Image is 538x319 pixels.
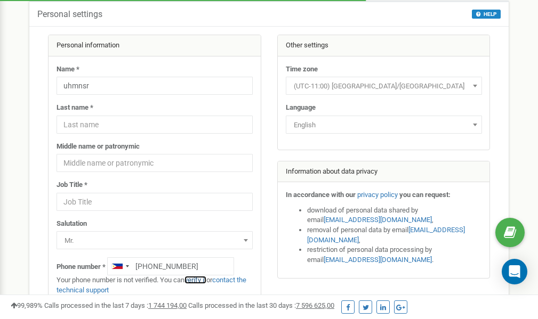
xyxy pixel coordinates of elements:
[57,276,246,294] a: contact the technical support
[57,64,79,75] label: Name *
[307,245,482,265] li: restriction of personal data processing by email .
[502,259,527,284] div: Open Intercom Messenger
[324,216,432,224] a: [EMAIL_ADDRESS][DOMAIN_NAME]
[286,191,356,199] strong: In accordance with our
[296,301,334,309] u: 7 596 625,00
[148,301,187,309] u: 1 744 194,00
[286,64,318,75] label: Time zone
[57,77,253,95] input: Name
[57,219,87,229] label: Salutation
[278,161,490,183] div: Information about data privacy
[188,301,334,309] span: Calls processed in the last 30 days :
[57,154,253,172] input: Middle name or patronymic
[286,103,316,113] label: Language
[57,116,253,134] input: Last name
[11,301,43,309] span: 99,989%
[37,10,102,19] h5: Personal settings
[357,191,398,199] a: privacy policy
[472,10,501,19] button: HELP
[49,35,261,56] div: Personal information
[278,35,490,56] div: Other settings
[286,77,482,95] span: (UTC-11:00) Pacific/Midway
[286,116,482,134] span: English
[307,226,465,244] a: [EMAIL_ADDRESS][DOMAIN_NAME]
[57,180,87,190] label: Job Title *
[108,258,132,275] div: Telephone country code
[57,262,106,272] label: Phone number *
[57,193,253,211] input: Job Title
[307,225,482,245] li: removal of personal data by email ,
[57,231,253,249] span: Mr.
[57,142,140,152] label: Middle name or patronymic
[57,275,253,295] p: Your phone number is not verified. You can or
[307,206,482,225] li: download of personal data shared by email ,
[107,257,234,275] input: +1-800-555-55-55
[290,79,478,94] span: (UTC-11:00) Pacific/Midway
[60,233,249,248] span: Mr.
[44,301,187,309] span: Calls processed in the last 7 days :
[290,118,478,133] span: English
[184,276,206,284] a: verify it
[324,256,432,264] a: [EMAIL_ADDRESS][DOMAIN_NAME]
[57,103,93,113] label: Last name *
[399,191,451,199] strong: you can request:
